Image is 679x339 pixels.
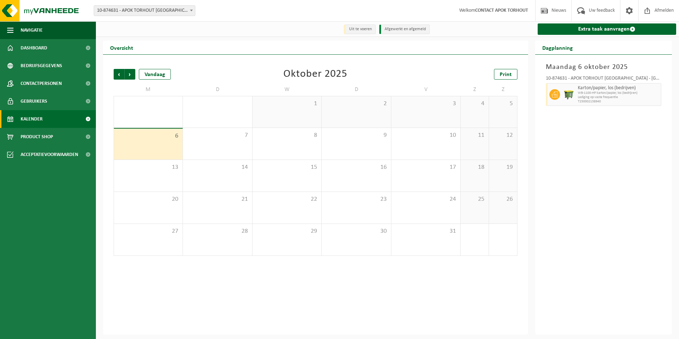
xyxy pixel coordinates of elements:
div: Vandaag [139,69,171,80]
span: 9 [325,131,387,139]
span: 15 [256,163,318,171]
span: Contactpersonen [21,75,62,92]
span: 12 [493,131,514,139]
h3: Maandag 6 oktober 2025 [546,62,662,72]
span: 30 [325,227,387,235]
span: 5 [493,100,514,108]
span: 10-874631 - APOK TORHOUT NV - TORHOUT [94,5,195,16]
span: Print [500,72,512,77]
h2: Dagplanning [535,41,580,54]
span: 18 [464,163,485,171]
span: WB-1100-HP karton/papier, los (bedrijven) [578,91,659,95]
span: 3 [395,100,457,108]
span: 27 [118,227,179,235]
div: 10-874631 - APOK TORHOUT [GEOGRAPHIC_DATA] - [GEOGRAPHIC_DATA] [546,76,662,83]
img: WB-1100-HPE-GN-50 [564,89,574,100]
span: 20 [118,195,179,203]
span: 24 [395,195,457,203]
span: 11 [464,131,485,139]
td: Z [489,83,517,96]
span: 13 [118,163,179,171]
h2: Overzicht [103,41,140,54]
span: Vorige [114,69,124,80]
span: 6 [118,132,179,140]
span: Dashboard [21,39,47,57]
span: Navigatie [21,21,43,39]
strong: CONTACT APOK TORHOUT [475,8,528,13]
span: 14 [186,163,248,171]
td: W [252,83,322,96]
span: Lediging op vaste frequentie [578,95,659,99]
td: D [183,83,252,96]
span: 25 [464,195,485,203]
span: 16 [325,163,387,171]
span: Gebruikers [21,92,47,110]
span: Bedrijfsgegevens [21,57,62,75]
span: 17 [395,163,457,171]
span: 2 [325,100,387,108]
span: 10 [395,131,457,139]
span: Karton/papier, los (bedrijven) [578,85,659,91]
span: 31 [395,227,457,235]
span: Acceptatievoorwaarden [21,146,78,163]
td: Z [461,83,489,96]
td: M [114,83,183,96]
li: Afgewerkt en afgemeld [379,25,430,34]
span: 23 [325,195,387,203]
span: 22 [256,195,318,203]
span: 4 [464,100,485,108]
span: 26 [493,195,514,203]
a: Extra taak aanvragen [538,23,677,35]
a: Print [494,69,517,80]
span: Kalender [21,110,43,128]
li: Uit te voeren [344,25,376,34]
span: 10-874631 - APOK TORHOUT NV - TORHOUT [94,6,195,16]
td: D [322,83,391,96]
span: 7 [186,131,248,139]
div: Oktober 2025 [283,69,347,80]
span: 19 [493,163,514,171]
span: Product Shop [21,128,53,146]
span: 29 [256,227,318,235]
span: 21 [186,195,248,203]
span: 28 [186,227,248,235]
span: 1 [256,100,318,108]
span: Volgende [125,69,135,80]
td: V [391,83,461,96]
span: T250002138940 [578,99,659,104]
span: 8 [256,131,318,139]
